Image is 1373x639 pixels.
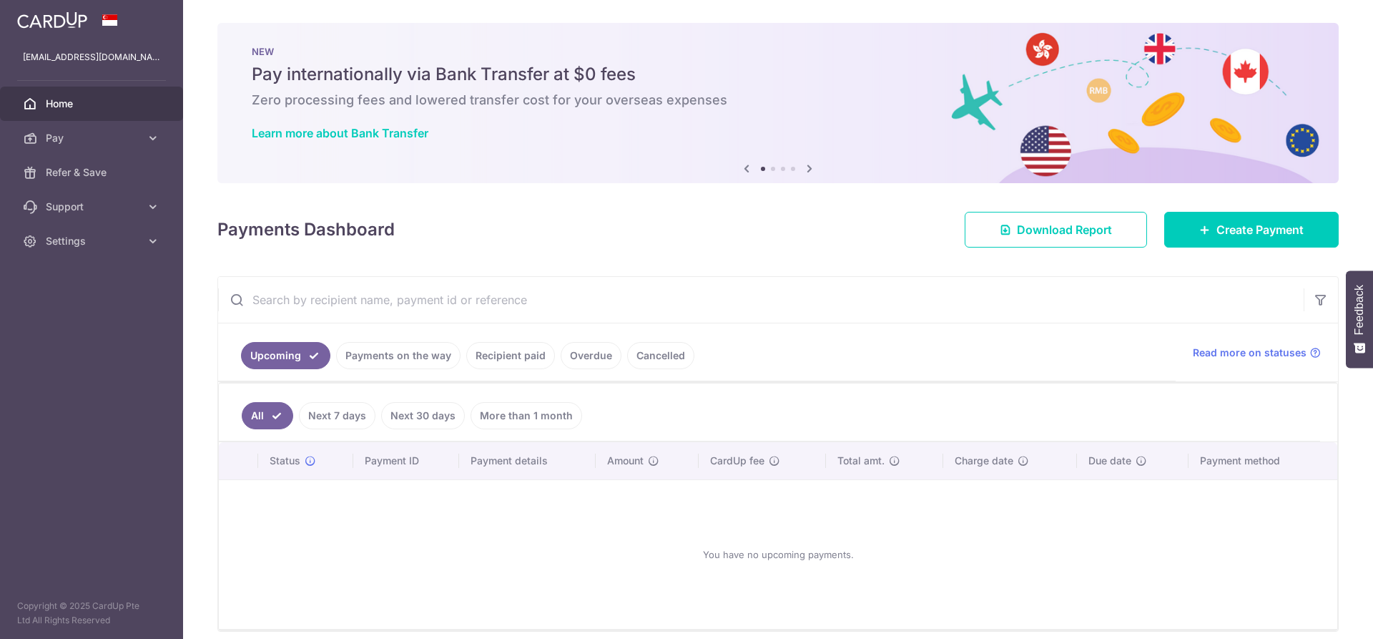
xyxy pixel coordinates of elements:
[270,454,300,468] span: Status
[236,492,1320,618] div: You have no upcoming payments.
[1193,346,1306,360] span: Read more on statuses
[23,50,160,64] p: [EMAIL_ADDRESS][DOMAIN_NAME]
[837,454,885,468] span: Total amt.
[459,442,596,479] th: Payment details
[218,277,1304,323] input: Search by recipient name, payment id or reference
[1088,454,1131,468] span: Due date
[252,63,1304,86] h5: Pay internationally via Bank Transfer at $0 fees
[1281,596,1359,632] iframe: Opens a widget where you can find more information
[1164,212,1339,248] a: Create Payment
[252,126,428,140] a: Learn more about Bank Transfer
[17,11,87,29] img: CardUp
[242,402,293,429] a: All
[299,402,375,429] a: Next 7 days
[471,402,582,429] a: More than 1 month
[217,217,395,243] h4: Payments Dashboard
[353,442,459,479] th: Payment ID
[1216,221,1304,238] span: Create Payment
[607,454,644,468] span: Amount
[252,46,1304,57] p: NEW
[46,165,140,180] span: Refer & Save
[46,234,140,248] span: Settings
[710,454,764,468] span: CardUp fee
[46,131,140,145] span: Pay
[381,402,465,429] a: Next 30 days
[965,212,1147,248] a: Download Report
[46,200,140,214] span: Support
[1193,346,1321,360] a: Read more on statuses
[1017,221,1112,238] span: Download Report
[1189,442,1337,479] th: Payment method
[1346,270,1373,368] button: Feedback - Show survey
[217,23,1339,183] img: Bank transfer banner
[336,342,461,369] a: Payments on the way
[252,92,1304,109] h6: Zero processing fees and lowered transfer cost for your overseas expenses
[561,342,621,369] a: Overdue
[1353,285,1366,335] span: Feedback
[46,97,140,111] span: Home
[955,454,1013,468] span: Charge date
[241,342,330,369] a: Upcoming
[627,342,694,369] a: Cancelled
[466,342,555,369] a: Recipient paid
